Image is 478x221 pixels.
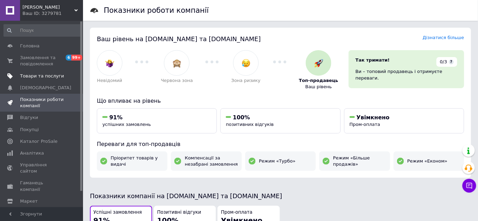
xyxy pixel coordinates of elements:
[97,77,122,84] span: Невідомий
[20,198,38,204] span: Маркет
[20,96,64,109] span: Показники роботи компанії
[423,35,464,40] a: Дізнатися більше
[109,114,122,121] span: 91%
[161,77,193,84] span: Червона зона
[157,209,201,216] span: Позитивні відгуки
[305,84,332,90] span: Ваш рівень
[356,68,457,81] div: Ви – топовий продавець і отримуєте переваги.
[407,158,448,164] span: Режим «Економ»
[93,209,142,216] span: Успішні замовлення
[436,57,457,67] div: 0/3
[105,59,114,67] img: :woman-shrugging:
[314,59,323,67] img: :rocket:
[231,77,261,84] span: Зона ризику
[111,155,164,167] span: Пріоритет товарів у видачі
[220,108,340,133] button: 100%позитивних відгуків
[462,179,476,193] button: Чат з покупцем
[20,180,64,192] span: Гаманець компанії
[242,59,250,67] img: :disappointed_relieved:
[357,114,390,121] span: Увімкнено
[20,73,64,79] span: Товари та послуги
[20,150,44,156] span: Аналітика
[333,155,386,167] span: Режим «Більше продажів»
[22,10,83,17] div: Ваш ID: 3279781
[226,122,274,127] span: позитивних відгуків
[350,122,380,127] span: Пром-оплата
[20,114,38,121] span: Відгуки
[71,55,83,61] span: 99+
[102,122,151,127] span: успішних замовлень
[20,55,64,67] span: Замовлення та повідомлення
[3,24,82,37] input: Пошук
[299,77,338,84] span: Топ-продавець
[20,138,57,145] span: Каталог ProSale
[90,192,282,200] span: Показники компанії на [DOMAIN_NAME] та [DOMAIN_NAME]
[97,108,217,133] button: 91%успішних замовлень
[97,35,261,43] span: Ваш рівень на [DOMAIN_NAME] та [DOMAIN_NAME]
[233,114,250,121] span: 100%
[449,59,454,64] span: ?
[185,155,238,167] span: Компенсації за незабрані замовлення
[97,98,161,104] span: Що впливає на рівень
[259,158,296,164] span: Режим «Турбо»
[20,162,64,174] span: Управління сайтом
[173,59,181,67] img: :see_no_evil:
[20,85,71,91] span: [DEMOGRAPHIC_DATA]
[356,57,390,63] span: Так тримати!
[20,43,39,49] span: Головна
[20,127,39,133] span: Покупці
[97,141,181,147] span: Переваги для топ-продавців
[22,4,74,10] span: Демчук Володимир Васильович
[344,108,464,133] button: УвімкненоПром-оплата
[66,55,71,61] span: 6
[104,6,209,15] h1: Показники роботи компанії
[221,209,252,216] span: Пром-оплата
